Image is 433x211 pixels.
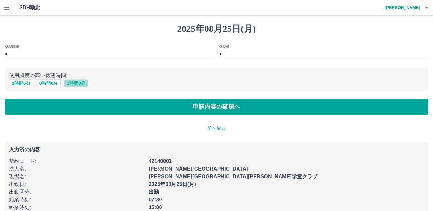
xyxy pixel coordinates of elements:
[149,189,159,195] b: 出勤
[5,125,428,132] p: 前へ戻る
[64,79,88,87] button: 1時間0分
[9,157,145,165] p: 契約コード :
[149,166,248,171] b: [PERSON_NAME][GEOGRAPHIC_DATA]
[149,197,162,202] b: 07:30
[37,79,61,87] button: 0時間0分
[9,165,145,173] p: 法人名 :
[149,158,172,164] b: 42140001
[149,181,196,187] b: 2025年08月25日(月)
[9,72,424,79] p: 使用頻度の高い休憩時間
[9,180,145,188] p: 出勤日 :
[5,23,428,34] h1: 2025年08月25日(月)
[149,205,162,210] b: 15:00
[9,79,33,87] button: 2時間0分
[9,188,145,196] p: 出勤区分 :
[5,44,19,49] label: 休憩時間
[219,44,229,49] label: 休憩分
[9,173,145,180] p: 現場名 :
[149,174,318,179] b: [PERSON_NAME][GEOGRAPHIC_DATA][PERSON_NAME]学童クラブ
[5,99,428,115] button: 申請内容の確認へ
[9,196,145,204] p: 始業時刻 :
[9,147,424,152] p: 入力済の内容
